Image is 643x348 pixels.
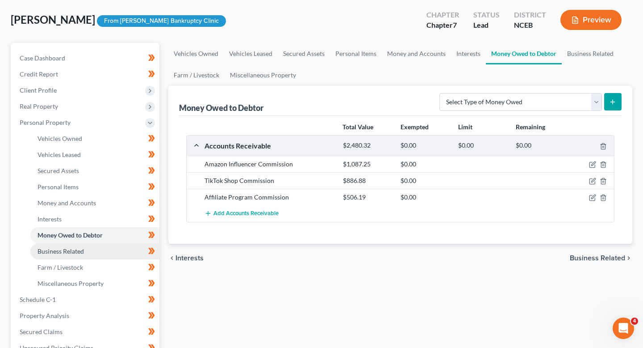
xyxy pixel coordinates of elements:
button: Add Accounts Receivable [205,205,279,222]
div: $0.00 [511,141,569,150]
span: Personal Property [20,119,71,126]
div: $1,087.25 [338,160,396,169]
div: Statement of Financial Affairs - Gross Yearly Income (Other) [18,206,150,225]
span: Help [142,288,156,294]
div: Money Owed to Debtor [179,102,265,113]
div: $0.00 [396,176,454,185]
div: Status [473,10,500,20]
div: Attorney's Disclosure of Compensation [18,189,150,199]
strong: Exempted [401,123,429,131]
span: Personal Items [38,183,79,191]
span: Farm / Livestock [38,263,83,271]
div: Send us a messageWe typically reply in a few hours [9,105,170,139]
span: Vehicles Owned [38,135,82,142]
span: Home [20,288,40,294]
span: Interests [38,215,62,223]
div: Lead [473,20,500,30]
div: Statement of Financial Affairs - Attorney or Credit Counseling Fees [13,228,166,254]
span: Search for help [18,152,72,161]
div: Statement of Financial Affairs - Attorney or Credit Counseling Fees [18,232,150,250]
a: Interests [451,43,486,64]
span: Real Property [20,102,58,110]
a: Money and Accounts [30,195,159,211]
div: $886.88 [338,176,396,185]
a: Property Analysis [13,308,159,324]
a: Farm / Livestock [168,64,225,86]
p: How can we help? [18,79,161,94]
div: Chapter [426,10,459,20]
a: Personal Items [330,43,382,64]
div: Accounts Receivable [200,141,338,150]
a: Vehicles Owned [168,43,224,64]
i: chevron_right [625,255,632,262]
a: Secured Assets [278,43,330,64]
a: Case Dashboard [13,50,159,66]
iframe: To enrich screen reader interactions, please activate Accessibility in Grammarly extension settings [613,318,634,339]
span: 4 [631,318,638,325]
span: Client Profile [20,86,57,94]
img: Profile image for Emma [121,14,139,32]
strong: Total Value [342,123,373,131]
img: Profile image for James [104,14,122,32]
div: Form Preview Helper [18,173,150,182]
span: 7 [453,21,457,29]
a: Business Related [562,43,619,64]
i: chevron_left [168,255,175,262]
a: Personal Items [30,179,159,195]
div: Chapter [426,20,459,30]
span: Property Analysis [20,312,69,319]
a: Miscellaneous Property [30,276,159,292]
img: Profile image for Lindsey [88,14,105,32]
a: Money Owed to Debtor [30,227,159,243]
span: Business Related [38,247,84,255]
div: $0.00 [396,193,454,202]
div: We typically reply in a few hours [18,122,149,132]
a: Miscellaneous Property [225,64,301,86]
div: $0.00 [454,141,511,150]
button: Preview [560,10,622,30]
span: Credit Report [20,70,58,78]
button: Messages [59,266,119,301]
img: logo [18,20,70,28]
div: NCEB [514,20,546,30]
a: Credit Report [13,66,159,82]
strong: Limit [458,123,472,131]
a: Business Related [30,243,159,259]
button: Help [119,266,179,301]
span: Add Accounts Receivable [213,210,279,217]
span: Miscellaneous Property [38,280,104,287]
div: $506.19 [338,193,396,202]
div: $0.00 [396,141,454,150]
button: Search for help [13,148,166,166]
div: $2,480.32 [338,141,396,150]
span: Case Dashboard [20,54,65,62]
span: [PERSON_NAME] [11,13,95,26]
div: Form Preview Helper [13,169,166,186]
a: Vehicles Owned [30,131,159,147]
span: Interests [175,255,204,262]
div: Statement of Financial Affairs - Gross Yearly Income (Other) [13,202,166,228]
a: Schedule C-1 [13,292,159,308]
div: From [PERSON_NAME] Bankruptcy Clinic [97,15,226,27]
a: Secured Assets [30,163,159,179]
a: Farm / Livestock [30,259,159,276]
button: Business Related chevron_right [570,255,632,262]
a: Secured Claims [13,324,159,340]
div: Send us a message [18,113,149,122]
span: Schedule C-1 [20,296,56,303]
span: Money and Accounts [38,199,96,207]
div: TikTok Shop Commission [200,176,338,185]
div: District [514,10,546,20]
a: Interests [30,211,159,227]
span: Messages [74,288,105,294]
div: Affiliate Program Commission [200,193,338,202]
a: Vehicles Leased [30,147,159,163]
a: Money Owed to Debtor [486,43,562,64]
div: Attorney's Disclosure of Compensation [13,186,166,202]
span: Secured Assets [38,167,79,174]
div: $0.00 [396,160,454,169]
span: Business Related [570,255,625,262]
span: Vehicles Leased [38,151,81,158]
a: Vehicles Leased [224,43,278,64]
span: Money Owed to Debtor [38,231,103,239]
